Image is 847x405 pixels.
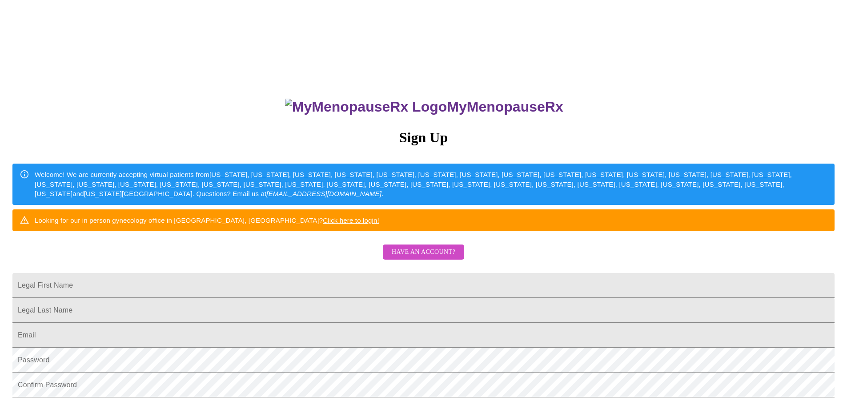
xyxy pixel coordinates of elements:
[35,166,827,202] div: Welcome! We are currently accepting virtual patients from [US_STATE], [US_STATE], [US_STATE], [US...
[323,217,379,224] a: Click here to login!
[392,247,455,258] span: Have an account?
[12,129,835,146] h3: Sign Up
[381,254,466,262] a: Have an account?
[383,245,464,260] button: Have an account?
[35,212,379,229] div: Looking for our in person gynecology office in [GEOGRAPHIC_DATA], [GEOGRAPHIC_DATA]?
[266,190,381,197] em: [EMAIL_ADDRESS][DOMAIN_NAME]
[14,99,835,115] h3: MyMenopauseRx
[285,99,447,115] img: MyMenopauseRx Logo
